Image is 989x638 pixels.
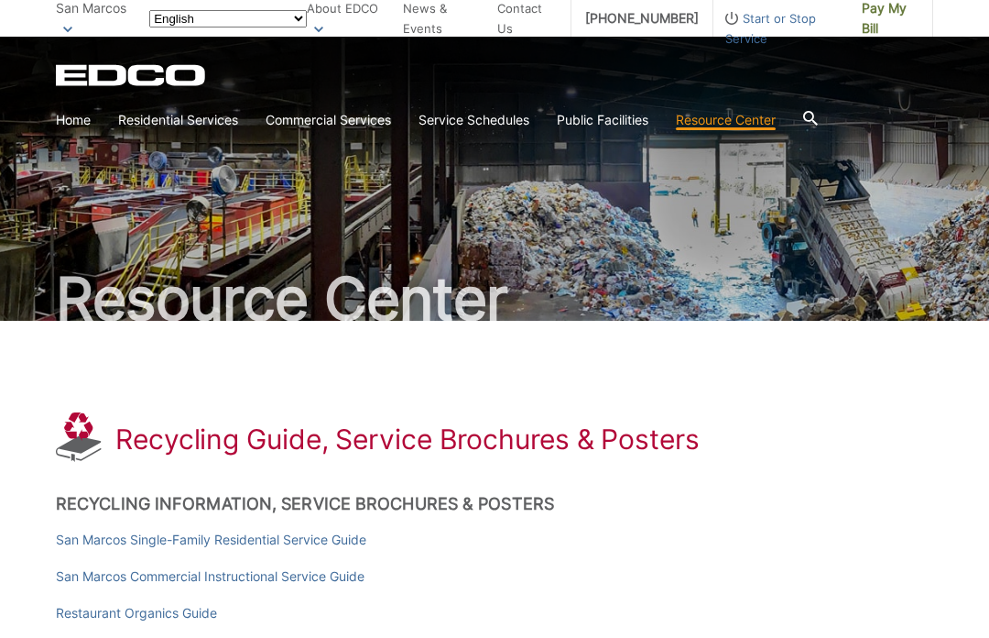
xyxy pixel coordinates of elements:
[56,566,364,587] a: San Marcos Commercial Instructional Service Guide
[56,269,933,328] h2: Resource Center
[149,10,307,27] select: Select a language
[115,423,700,456] h1: Recycling Guide, Service Brochures & Posters
[56,110,91,130] a: Home
[56,494,933,514] h2: Recycling Information, Service Brochures & Posters
[266,110,391,130] a: Commercial Services
[118,110,238,130] a: Residential Services
[676,110,776,130] a: Resource Center
[557,110,648,130] a: Public Facilities
[418,110,529,130] a: Service Schedules
[56,530,366,550] a: San Marcos Single-Family Residential Service Guide
[56,603,217,623] a: Restaurant Organics Guide
[56,64,208,86] a: EDCD logo. Return to the homepage.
